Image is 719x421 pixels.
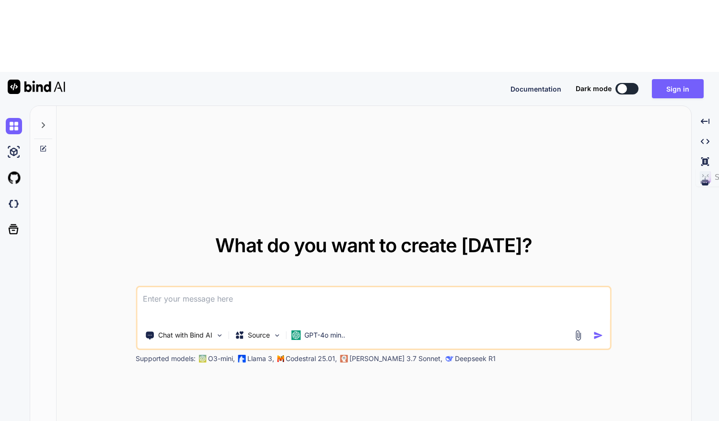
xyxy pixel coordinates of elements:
span: What do you want to create [DATE]? [215,234,532,257]
img: Llama2 [238,355,245,363]
img: icon [593,330,603,340]
img: darkCloudIdeIcon [6,196,22,212]
p: Llama 3, [247,354,274,363]
img: GPT-4o mini [291,330,301,340]
p: O3-mini, [208,354,235,363]
button: Sign in [652,79,704,98]
img: chat [6,118,22,134]
img: claude [340,355,348,363]
img: claude [445,355,453,363]
p: Deepseek R1 [455,354,496,363]
img: Bind AI [8,80,65,94]
img: githubLight [6,170,22,186]
p: [PERSON_NAME] 3.7 Sonnet, [349,354,442,363]
button: Documentation [510,84,561,94]
img: GPT-4 [198,355,206,363]
img: ai-studio [6,144,22,160]
p: Codestral 25.01, [286,354,337,363]
img: Pick Models [273,331,281,339]
img: Mistral-AI [277,355,284,362]
span: Documentation [510,85,561,93]
img: attachment [573,330,584,341]
p: Chat with Bind AI [158,330,212,340]
img: Pick Tools [215,331,223,339]
span: Dark mode [576,84,612,94]
p: GPT-4o min.. [304,330,345,340]
p: Source [248,330,270,340]
p: Supported models: [136,354,196,363]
